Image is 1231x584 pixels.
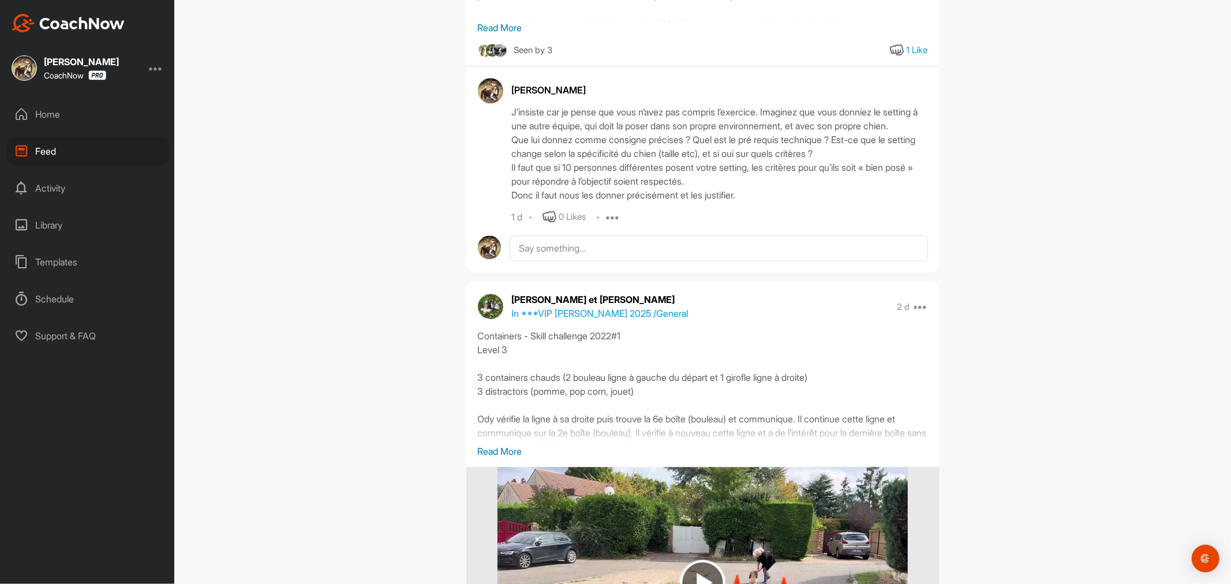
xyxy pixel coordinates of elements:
[478,78,503,103] img: avatar
[6,100,169,129] div: Home
[512,83,928,97] div: [PERSON_NAME]
[6,284,169,313] div: Schedule
[6,137,169,166] div: Feed
[559,211,586,224] div: 0 Likes
[6,174,169,203] div: Activity
[478,294,503,319] img: avatar
[88,70,106,80] img: CoachNow Pro
[6,211,169,239] div: Library
[478,235,502,259] img: avatar
[1192,545,1219,572] div: Open Intercom Messenger
[512,105,928,202] div: J’insiste car je pense que vous n’avez pas compris l’exercice. Imaginez que vous donniez le setti...
[478,43,492,58] img: square_d7cca494e5cd373848cc8d518594208d.jpg
[514,43,552,58] div: Seen by 3
[478,444,928,458] p: Read More
[485,43,500,58] img: square_588db7920b3c7c29b400dcb538f40c17.jpg
[897,301,910,313] p: 2 d
[44,57,119,66] div: [PERSON_NAME]
[44,70,106,80] div: CoachNow
[512,306,689,320] p: In ***VIP [PERSON_NAME] 2025 / General
[478,21,928,35] p: Read More
[907,44,928,57] div: 1 Like
[6,321,169,350] div: Support & FAQ
[478,329,928,444] div: Containers - Skill challenge 2022#1 Level 3 3 containers chauds (2 bouleau ligne à gauche du dépa...
[512,212,523,223] div: 1 d
[12,14,125,32] img: CoachNow
[6,248,169,276] div: Templates
[512,293,689,306] p: [PERSON_NAME] et [PERSON_NAME]
[12,55,37,81] img: square_4d35b6447a1165ac022d29d6669d2ae5.jpg
[493,43,507,58] img: square_35a20f6b195daace5104d3df519eb962.jpg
